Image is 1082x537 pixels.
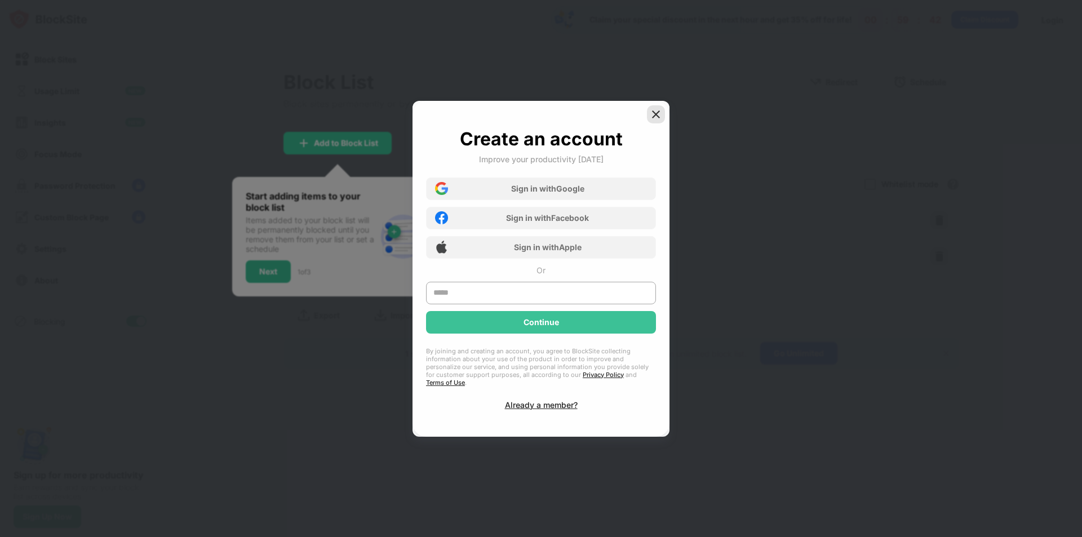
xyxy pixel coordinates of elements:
[505,400,578,410] div: Already a member?
[524,318,559,327] div: Continue
[583,371,624,379] a: Privacy Policy
[426,347,656,387] div: By joining and creating an account, you agree to BlockSite collecting information about your use ...
[506,213,589,223] div: Sign in with Facebook
[460,128,623,150] div: Create an account
[435,211,448,224] img: facebook-icon.png
[435,182,448,195] img: google-icon.png
[514,242,582,252] div: Sign in with Apple
[479,154,604,164] div: Improve your productivity [DATE]
[426,379,465,387] a: Terms of Use
[511,184,584,193] div: Sign in with Google
[435,241,448,254] img: apple-icon.png
[536,265,546,275] div: Or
